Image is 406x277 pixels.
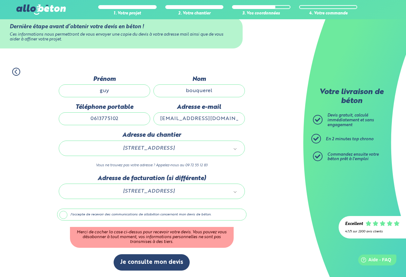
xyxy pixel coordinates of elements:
label: Prénom [59,76,150,83]
div: 4.7/5 sur 2300 avis clients [345,230,400,233]
span: [STREET_ADDRESS] [68,144,230,152]
span: En 2 minutes top chrono [326,137,374,141]
button: Je consulte mon devis [114,254,190,271]
p: Vous ne trouvez pas votre adresse ? Appelez-nous au 09 72 55 12 83 [59,162,245,169]
div: Merci de cocher la case ci-dessus pour recevoir votre devis. Vous pouvez vous désabonner à tout m... [70,227,234,247]
div: 1. Votre projet [98,11,157,16]
div: 3. Vos coordonnées [232,11,290,16]
label: J'accepte de recevoir des communications de allobéton concernant mon devis de béton. [57,209,246,221]
span: Devis gratuit, calculé immédiatement et sans engagement [327,113,374,127]
span: [STREET_ADDRESS] [68,187,230,195]
div: 2. Votre chantier [165,11,224,16]
label: Nom [153,76,245,83]
input: ex : contact@allobeton.fr [153,112,245,125]
div: Ces informations nous permettront de vous envoyer une copie du devis à votre adresse mail ainsi q... [10,32,233,42]
p: Votre livraison de béton [315,88,388,106]
input: Quel est votre prénom ? [59,84,150,97]
label: Téléphone portable [59,104,150,111]
label: Adresse du chantier [59,132,245,139]
span: Commandez ensuite votre béton prêt à l'emploi [327,152,379,161]
input: Quel est votre nom de famille ? [153,84,245,97]
iframe: Help widget launcher [349,252,399,270]
label: Adresse de facturation (si différente) [59,175,245,182]
div: 4. Votre commande [299,11,358,16]
label: Adresse e-mail [153,104,245,111]
img: allobéton [16,4,66,15]
input: ex : 0642930817 [59,112,150,125]
div: Excellent [345,222,363,227]
a: [STREET_ADDRESS] [65,187,238,195]
a: [STREET_ADDRESS] [65,144,238,152]
div: Dernière étape avant d’obtenir votre devis en béton ! [10,24,233,30]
